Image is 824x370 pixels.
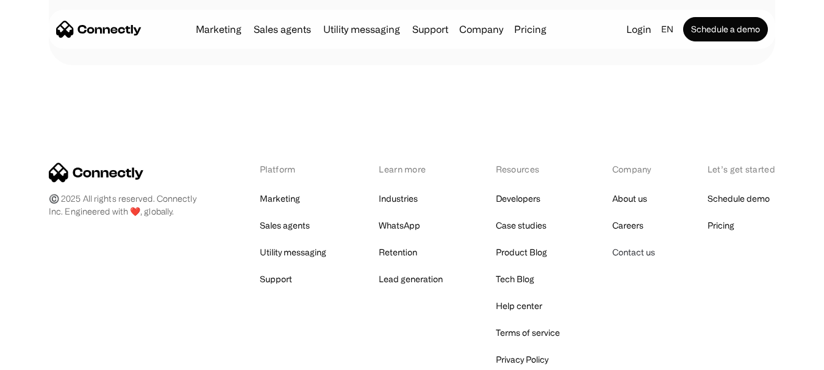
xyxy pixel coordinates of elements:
[379,163,443,176] div: Learn more
[249,24,316,34] a: Sales agents
[260,244,326,261] a: Utility messaging
[509,24,551,34] a: Pricing
[496,190,540,207] a: Developers
[496,271,534,288] a: Tech Blog
[379,190,418,207] a: Industries
[407,24,453,34] a: Support
[661,21,673,38] div: en
[496,163,560,176] div: Resources
[260,217,310,234] a: Sales agents
[379,244,417,261] a: Retention
[318,24,405,34] a: Utility messaging
[379,271,443,288] a: Lead generation
[456,21,507,38] div: Company
[708,190,770,207] a: Schedule demo
[260,271,292,288] a: Support
[683,17,768,41] a: Schedule a demo
[379,217,420,234] a: WhatsApp
[622,21,656,38] a: Login
[459,21,503,38] div: Company
[612,244,655,261] a: Contact us
[260,163,326,176] div: Platform
[12,347,73,366] aside: Language selected: English
[656,21,681,38] div: en
[612,190,647,207] a: About us
[260,190,300,207] a: Marketing
[191,24,246,34] a: Marketing
[24,349,73,366] ul: Language list
[708,217,734,234] a: Pricing
[708,163,775,176] div: Let’s get started
[496,324,560,341] a: Terms of service
[496,351,548,368] a: Privacy Policy
[496,297,542,315] a: Help center
[612,217,643,234] a: Careers
[612,163,655,176] div: Company
[56,20,142,38] a: home
[496,217,546,234] a: Case studies
[496,244,547,261] a: Product Blog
